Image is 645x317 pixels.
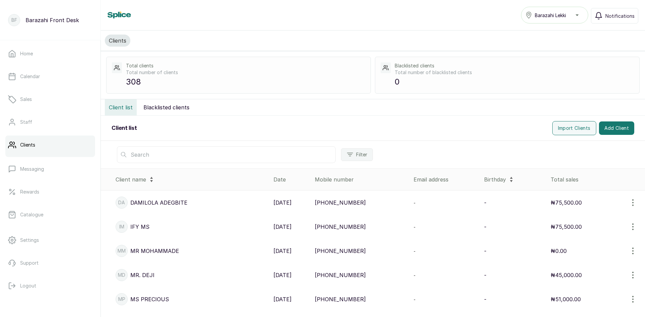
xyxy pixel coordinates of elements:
p: [PHONE_NUMBER] [315,247,366,255]
button: Client list [105,99,137,115]
p: IFY MS [130,223,149,231]
p: IM [119,223,124,230]
a: Sales [5,90,95,109]
p: [PHONE_NUMBER] [315,271,366,279]
button: Add Client [599,121,635,135]
button: Clients [105,35,130,47]
p: Messaging [20,166,44,172]
p: ₦51,000.00 [551,295,581,303]
p: [DATE] [273,295,292,303]
p: Settings [20,237,39,244]
button: Import Clients [552,121,596,135]
p: ₦45,000.00 [551,271,582,279]
div: Email address [414,175,479,183]
p: Total number of clients [126,69,365,76]
p: 308 [126,76,365,88]
p: MM [118,248,126,254]
p: [DATE] [273,223,292,231]
p: ₦0.00 [551,247,567,255]
h2: Client list [112,124,137,132]
p: [PHONE_NUMBER] [315,223,366,231]
a: Messaging [5,160,95,178]
span: Barazahi Lekki [535,12,566,19]
span: - [414,248,416,254]
p: Logout [20,282,36,289]
div: Mobile number [315,175,408,183]
span: - [414,224,416,230]
p: Support [20,260,39,266]
a: Calendar [5,67,95,86]
p: Catalogue [20,211,43,218]
p: DAMILOLA ADEGBITE [130,199,187,207]
span: - [414,297,416,302]
p: [PHONE_NUMBER] [315,295,366,303]
p: Staff [20,119,32,125]
button: Logout [5,276,95,295]
input: Search [117,146,336,163]
p: [DATE] [273,271,292,279]
p: - [484,199,486,207]
a: Clients [5,136,95,154]
p: Barazahi Front Desk [26,16,79,24]
span: - [414,200,416,206]
p: Home [20,50,33,57]
p: - [484,295,486,303]
a: Catalogue [5,205,95,224]
p: Clients [20,142,35,148]
p: [DATE] [273,199,292,207]
p: Total clients [126,62,365,69]
p: MD [118,272,125,278]
p: [PHONE_NUMBER] [315,199,366,207]
button: Blacklisted clients [139,99,193,115]
a: Staff [5,113,95,131]
p: - [484,247,486,255]
div: Total sales [551,175,642,183]
p: ₦75,500.00 [551,223,582,231]
p: MR. DEJI [130,271,155,279]
div: Date [273,175,309,183]
p: MS PRECIOUS [130,295,169,303]
p: Rewards [20,189,39,195]
a: Settings [5,231,95,250]
p: Sales [20,96,32,103]
a: Home [5,44,95,63]
span: Notifications [605,12,635,19]
p: [DATE] [273,247,292,255]
p: 0 [395,76,634,88]
button: Filter [341,148,373,161]
p: MP [118,296,125,303]
p: - [484,223,486,231]
p: BF [11,17,17,23]
div: Birthday [484,174,545,185]
p: MR MOHAMMADE [130,247,179,255]
p: DA [118,199,125,206]
p: - [484,271,486,279]
p: Blacklisted clients [395,62,634,69]
button: Barazahi Lekki [521,7,588,23]
span: - [414,272,416,278]
p: Calendar [20,73,40,80]
a: Rewards [5,182,95,201]
div: Client name [116,174,268,185]
span: Filter [356,151,367,158]
a: Support [5,254,95,272]
p: ₦75,500.00 [551,199,582,207]
button: Notifications [591,8,638,23]
p: Total number of blacklisted clients [395,69,634,76]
